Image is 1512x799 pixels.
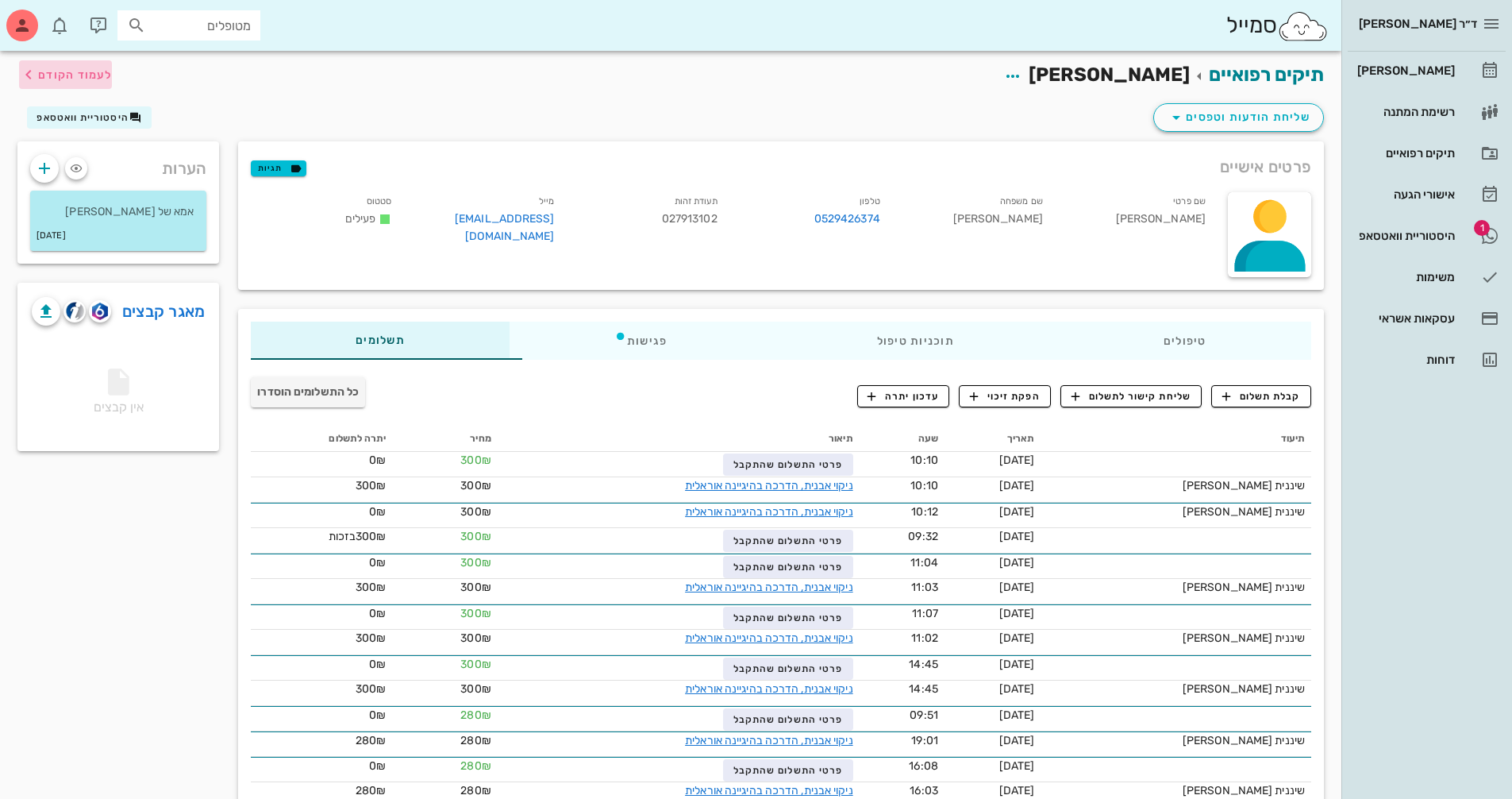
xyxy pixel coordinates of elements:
[999,581,1035,594] span: [DATE]
[92,303,107,320] img: romexis logo
[1183,505,1305,519] span: שיננית [PERSON_NAME]
[460,759,491,773] span: 280₪
[257,452,386,469] div: 0₪
[257,477,386,494] div: 300₪
[1029,64,1190,86] span: [PERSON_NAME]
[999,454,1035,467] span: [DATE]
[1183,581,1305,594] span: שיננית [PERSON_NAME]
[257,528,386,545] div: 300₪
[257,579,386,596] div: 300₪
[257,656,386,673] div: 0₪
[1354,271,1455,284] div: משימות
[1354,230,1455,242] div: היסטוריית וואטסאפ
[329,433,386,444] span: יתרה לתשלום
[999,505,1035,519] span: [DATE]
[685,631,853,645] a: ניקוי אבנית, הדרכה בהיגיינה אוראלית
[685,505,853,519] a: ניקוי אבנית, הדרכה בהיגיינה אוראלית
[910,784,938,797] span: 16:03
[999,607,1035,620] span: [DATE]
[723,607,852,629] button: פרטי התשלום שהתקבל
[1209,64,1324,86] a: תיקים רפואיים
[1220,154,1311,179] span: פרטים אישיים
[122,299,206,324] a: מאגר קבצים
[1222,389,1301,403] span: קבלת תשלום
[999,734,1035,747] span: [DATE]
[89,300,111,322] button: romexis logo
[918,433,938,444] span: שעה
[860,196,880,207] small: טלפון
[1474,220,1490,236] span: תג
[1354,147,1455,160] div: תיקים רפואיים
[772,322,1059,360] div: תוכניות טיפול
[257,782,386,799] div: 280₪
[723,759,852,782] button: פרטי התשלום שהתקבל
[460,454,491,467] span: 300₪
[999,784,1035,797] span: [DATE]
[257,681,386,697] div: 300₪
[814,210,880,228] a: 0529426374
[1354,312,1455,325] div: עסקאות אשראי
[733,714,843,725] span: פרטי התשלום שהתקבל
[37,112,129,123] span: היסטוריית וואטסאפ
[27,106,152,129] button: היסטוריית וואטסאפ
[460,556,491,569] span: 300₪
[999,682,1035,696] span: [DATE]
[257,707,386,724] div: 0₪
[733,765,843,776] span: פרטי התשלום שהתקבל
[455,212,555,243] a: [EMAIL_ADDRESS][DOMAIN_NAME]
[723,530,852,552] button: פרטי התשלום שהתקבל
[1281,433,1306,444] span: תיעוד
[1056,189,1218,255] div: [PERSON_NAME]
[94,373,144,415] span: אין קבצים
[1000,196,1043,207] small: שם משפחה
[723,556,852,578] button: פרטי התשלום שהתקבל
[539,196,554,207] small: מייל
[1277,10,1329,42] img: SmileCloud logo
[685,479,853,492] a: ניקוי אבנית, הדרכה בהיגיינה אוראלית
[733,562,843,573] span: פרטי התשלום שהתקבל
[685,682,853,696] a: ניקוי אבנית, הדרכה בהיגיינה אוראלית
[970,389,1041,403] span: הפקת זיכוי
[460,530,491,543] span: 300₪
[893,189,1056,255] div: [PERSON_NAME]
[999,479,1035,492] span: [DATE]
[38,68,112,82] span: לעמוד הקודם
[257,732,386,749] div: 280₪
[911,631,938,645] span: 11:02
[908,530,938,543] span: 09:32
[1354,106,1455,118] div: רשימת המתנה
[662,212,718,226] span: 027913102
[733,535,843,546] span: פרטי התשלום שהתקבל
[999,658,1035,671] span: [DATE]
[1348,52,1506,90] a: [PERSON_NAME]
[1173,196,1206,207] small: שם פרטי
[685,581,853,594] a: ניקוי אבנית, הדרכה בהיגיינה אוראלית
[910,479,938,492] span: 10:10
[356,335,405,346] span: תשלומים
[1359,17,1477,31] span: ד״ר [PERSON_NAME]
[460,607,491,620] span: 300₪
[1226,9,1329,43] div: סמייל
[63,300,86,322] button: cliniview logo
[910,454,938,467] span: 10:10
[868,389,939,403] span: עדכון יתרה
[1041,427,1311,452] th: תיעוד
[733,459,843,470] span: פרטי התשלום שהתקבל
[1354,64,1455,77] div: [PERSON_NAME]
[66,302,84,320] img: cliniview logo
[498,427,860,452] th: תיאור
[1153,103,1324,132] button: שליחת הודעות וטפסים
[733,663,843,674] span: פרטי התשלום שהתקבל
[257,385,359,399] span: כל התשלומים הוסדרו
[1060,385,1202,407] button: שליחת קישור לתשלום
[460,479,491,492] span: 300₪
[1183,784,1305,797] span: שיננית [PERSON_NAME]
[999,759,1035,773] span: [DATE]
[393,427,498,452] th: מחיר
[910,708,938,722] span: 09:51
[1183,631,1305,645] span: שיננית [PERSON_NAME]
[1211,385,1311,407] button: קבלת תשלום
[1059,322,1311,360] div: טיפולים
[257,504,386,520] div: 0₪
[251,160,306,176] button: תגיות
